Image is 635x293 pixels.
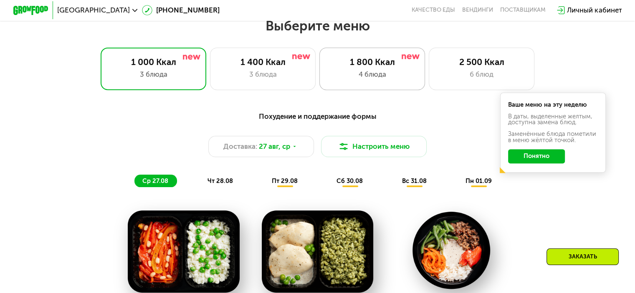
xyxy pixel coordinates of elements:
div: 6 блюд [438,69,525,80]
div: Личный кабинет [567,5,622,15]
h2: Выберите меню [28,18,607,34]
div: поставщикам [500,7,546,14]
div: Заменённые блюда пометили в меню жёлтой точкой. [508,131,598,143]
div: В даты, выделенные желтым, доступна замена блюд. [508,113,598,126]
div: 4 блюда [329,69,416,80]
div: Похудение и поддержание формы [56,111,579,122]
span: [GEOGRAPHIC_DATA] [57,7,130,14]
span: ср 27.08 [142,177,168,185]
span: вс 31.08 [402,177,426,185]
a: Вендинги [462,7,493,14]
button: Настроить меню [321,136,427,157]
a: [PHONE_NUMBER] [142,5,220,15]
div: 1 000 Ккал [110,57,197,67]
a: Качество еды [412,7,455,14]
span: Доставка: [223,141,257,152]
span: 27 авг, ср [259,141,290,152]
button: Понятно [508,149,565,163]
span: чт 28.08 [207,177,233,185]
div: 3 блюда [110,69,197,80]
div: Ваше меню на эту неделю [508,102,598,108]
div: 2 500 Ккал [438,57,525,67]
div: 3 блюда [219,69,306,80]
span: пт 29.08 [272,177,298,185]
div: Заказать [546,248,619,265]
span: пн 01.09 [465,177,492,185]
span: сб 30.08 [336,177,363,185]
div: 1 800 Ккал [329,57,416,67]
div: 1 400 Ккал [219,57,306,67]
